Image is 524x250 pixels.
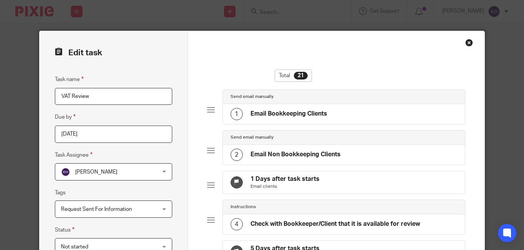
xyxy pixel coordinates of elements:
[55,126,172,143] input: Pick a date
[275,70,312,82] div: Total
[61,207,132,212] span: Request Sent For Information
[55,189,66,197] label: Tags
[231,94,274,100] h4: Send email manually
[55,113,76,121] label: Due by
[250,151,341,159] h4: Email Non Bookkeeping Clients
[231,218,243,230] div: 4
[75,169,117,175] span: [PERSON_NAME]
[294,72,308,79] div: 21
[231,134,274,141] h4: Send email manually
[250,110,327,118] h4: Email Bookkeeping Clients
[55,225,74,234] label: Status
[55,46,172,60] h2: Edit task
[250,175,320,183] h4: 1 Days after task starts
[231,149,243,161] div: 2
[465,39,473,46] div: Close this dialog window
[55,151,92,159] label: Task Assignee
[250,184,320,190] p: Email clients
[55,75,84,84] label: Task name
[250,220,420,228] h4: Check with Bookkeeper/Client that it is available for review
[61,167,70,177] img: svg%3E
[231,204,256,210] h4: Instructions
[61,244,88,250] span: Not started
[231,108,243,120] div: 1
